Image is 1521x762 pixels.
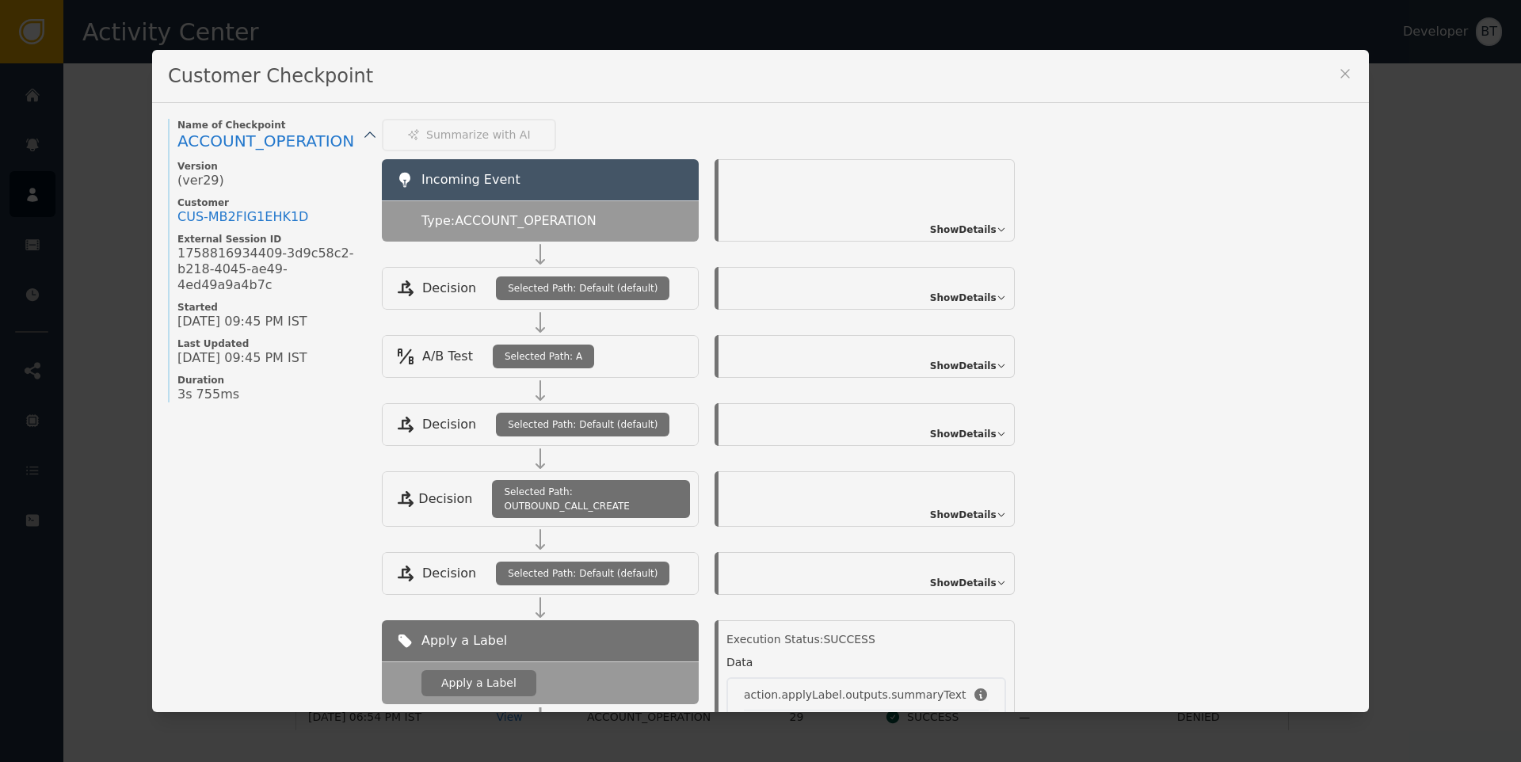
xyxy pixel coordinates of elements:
span: Incoming Event [421,172,520,187]
div: CUS- MB2FIG1EHK1D [177,209,308,225]
span: Decision [422,279,476,298]
span: Started [177,301,366,314]
div: Apply a Label [421,670,536,696]
span: (ver 29 ) [177,173,224,189]
span: Selected Path: Default (default) [508,566,658,581]
div: Data [726,654,753,671]
span: Show Details [930,427,997,441]
span: [DATE] 09:45 PM IST [177,314,307,330]
span: Selected Path: OUTBOUND_CALL_CREATE [504,485,678,513]
div: Customer Checkpoint [152,50,1369,103]
div: Execution Status: SUCCESS [726,631,1006,648]
span: Show Details [930,359,997,373]
span: A/B Test [422,347,473,366]
span: Duration [177,374,366,387]
span: Version [177,160,366,173]
span: Show Details [930,223,997,237]
span: Show Details [930,508,997,522]
span: ACCOUNT_OPERATION [177,131,354,150]
span: Selected Path: A [505,349,582,364]
span: 1758816934409-3d9c58c2-b218-4045-ae49-4ed49a9a4b7c [177,246,366,293]
span: External Session ID [177,233,366,246]
span: Show Details [930,576,997,590]
div: action.applyLabel.outputs.summaryText [744,687,966,703]
span: Show Details [930,291,997,305]
a: CUS-MB2FIG1EHK1D [177,209,308,225]
a: ACCOUNT_OPERATION [177,131,366,152]
span: Last Updated [177,337,366,350]
span: Decision [422,564,476,583]
span: Apply a Label [421,631,507,650]
span: Decision [418,490,472,509]
span: Name of Checkpoint [177,119,366,131]
span: [DATE] 09:45 PM IST [177,350,307,366]
span: Selected Path: Default (default) [508,417,658,432]
span: 3s 755ms [177,387,239,402]
span: Type: ACCOUNT_OPERATION [421,211,597,231]
span: Decision [422,415,476,434]
span: Selected Path: Default (default) [508,281,658,295]
span: Customer [177,196,366,209]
